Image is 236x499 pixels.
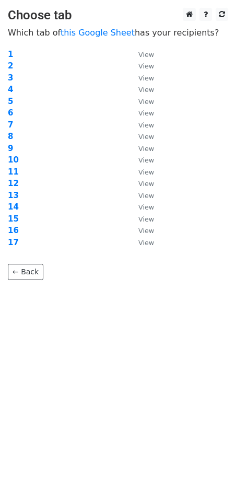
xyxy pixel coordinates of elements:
[8,132,13,141] a: 8
[8,214,19,224] a: 15
[128,191,154,200] a: View
[8,50,13,59] a: 1
[61,28,135,38] a: this Google Sheet
[138,98,154,106] small: View
[128,97,154,106] a: View
[8,85,13,94] a: 4
[128,214,154,224] a: View
[138,180,154,188] small: View
[8,226,19,235] a: 16
[138,133,154,141] small: View
[138,121,154,129] small: View
[128,73,154,83] a: View
[128,179,154,188] a: View
[128,132,154,141] a: View
[8,179,19,188] a: 12
[138,227,154,235] small: View
[128,155,154,165] a: View
[128,144,154,153] a: View
[138,109,154,117] small: View
[8,144,13,153] a: 9
[8,61,13,71] a: 2
[8,108,13,118] a: 6
[128,50,154,59] a: View
[8,97,13,106] a: 5
[138,239,154,247] small: View
[138,192,154,200] small: View
[138,145,154,153] small: View
[128,202,154,212] a: View
[138,215,154,223] small: View
[8,238,19,247] a: 17
[138,51,154,59] small: View
[138,156,154,164] small: View
[128,238,154,247] a: View
[8,191,19,200] a: 13
[8,264,43,280] a: ← Back
[138,203,154,211] small: View
[8,27,228,38] p: Which tab of has your recipients?
[8,120,13,130] a: 7
[128,85,154,94] a: View
[128,108,154,118] a: View
[128,226,154,235] a: View
[8,155,19,165] a: 10
[128,167,154,177] a: View
[128,120,154,130] a: View
[8,8,228,23] h3: Choose tab
[138,86,154,94] small: View
[138,62,154,70] small: View
[8,73,13,83] a: 3
[138,74,154,82] small: View
[138,168,154,176] small: View
[8,167,19,177] a: 11
[128,61,154,71] a: View
[8,202,19,212] a: 14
